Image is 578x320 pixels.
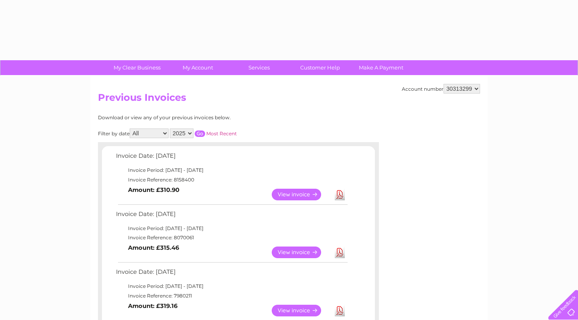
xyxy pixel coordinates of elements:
td: Invoice Reference: 7980211 [114,291,349,301]
a: My Account [165,60,231,75]
td: Invoice Reference: 8070061 [114,233,349,243]
b: Amount: £310.90 [128,186,179,194]
a: My Clear Business [104,60,170,75]
td: Invoice Period: [DATE] - [DATE] [114,224,349,233]
a: Services [226,60,292,75]
a: View [272,189,331,200]
div: Account number [402,84,480,94]
h2: Previous Invoices [98,92,480,107]
a: Download [335,247,345,258]
a: View [272,305,331,316]
div: Download or view any of your previous invoices below. [98,115,309,120]
a: View [272,247,331,258]
a: Customer Help [287,60,353,75]
a: Make A Payment [348,60,414,75]
td: Invoice Period: [DATE] - [DATE] [114,281,349,291]
a: Most Recent [206,130,237,137]
b: Amount: £319.16 [128,302,177,310]
td: Invoice Date: [DATE] [114,209,349,224]
td: Invoice Date: [DATE] [114,151,349,165]
a: Download [335,305,345,316]
td: Invoice Date: [DATE] [114,267,349,281]
b: Amount: £315.46 [128,244,179,251]
a: Download [335,189,345,200]
td: Invoice Reference: 8158400 [114,175,349,185]
td: Invoice Period: [DATE] - [DATE] [114,165,349,175]
div: Filter by date [98,128,309,138]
